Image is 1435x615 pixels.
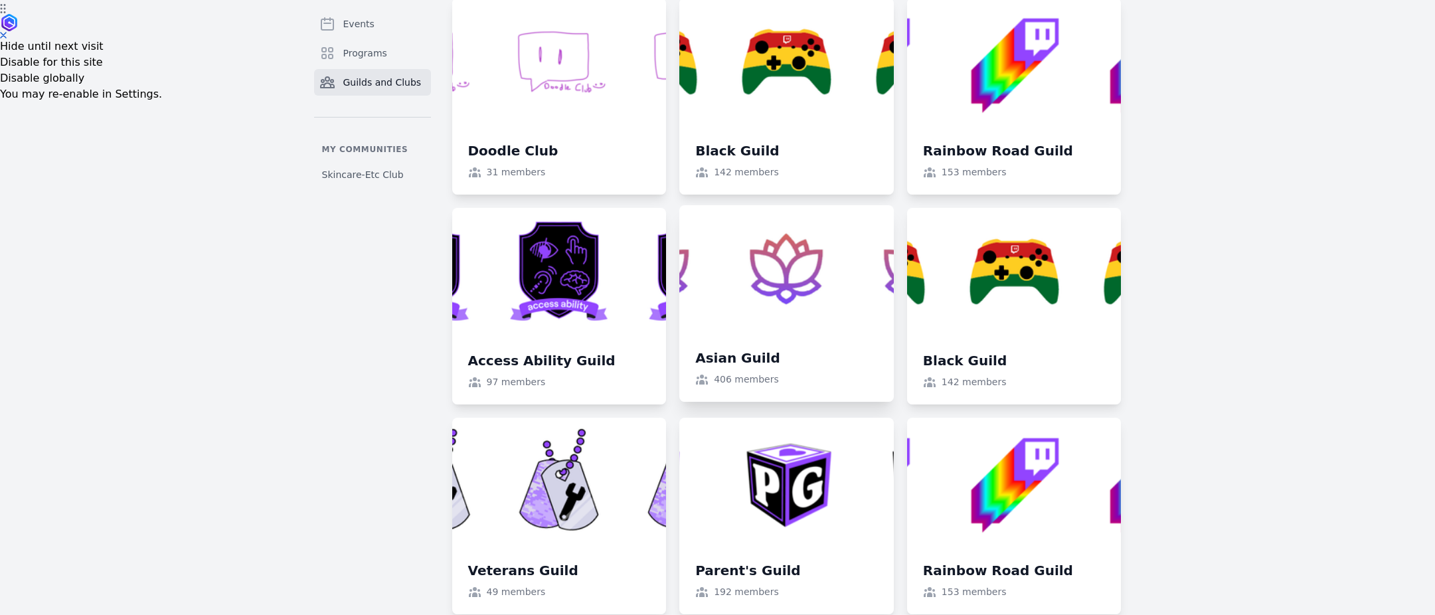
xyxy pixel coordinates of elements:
[314,144,431,155] p: My communities
[314,40,431,66] a: Programs
[314,11,431,187] nav: Sidebar
[314,69,431,96] a: Guilds and Clubs
[314,163,431,187] a: Skincare-Etc Club
[314,11,431,37] a: Events
[343,17,375,31] span: Events
[343,46,387,60] span: Programs
[343,76,422,89] span: Guilds and Clubs
[322,168,404,181] span: Skincare-Etc Club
